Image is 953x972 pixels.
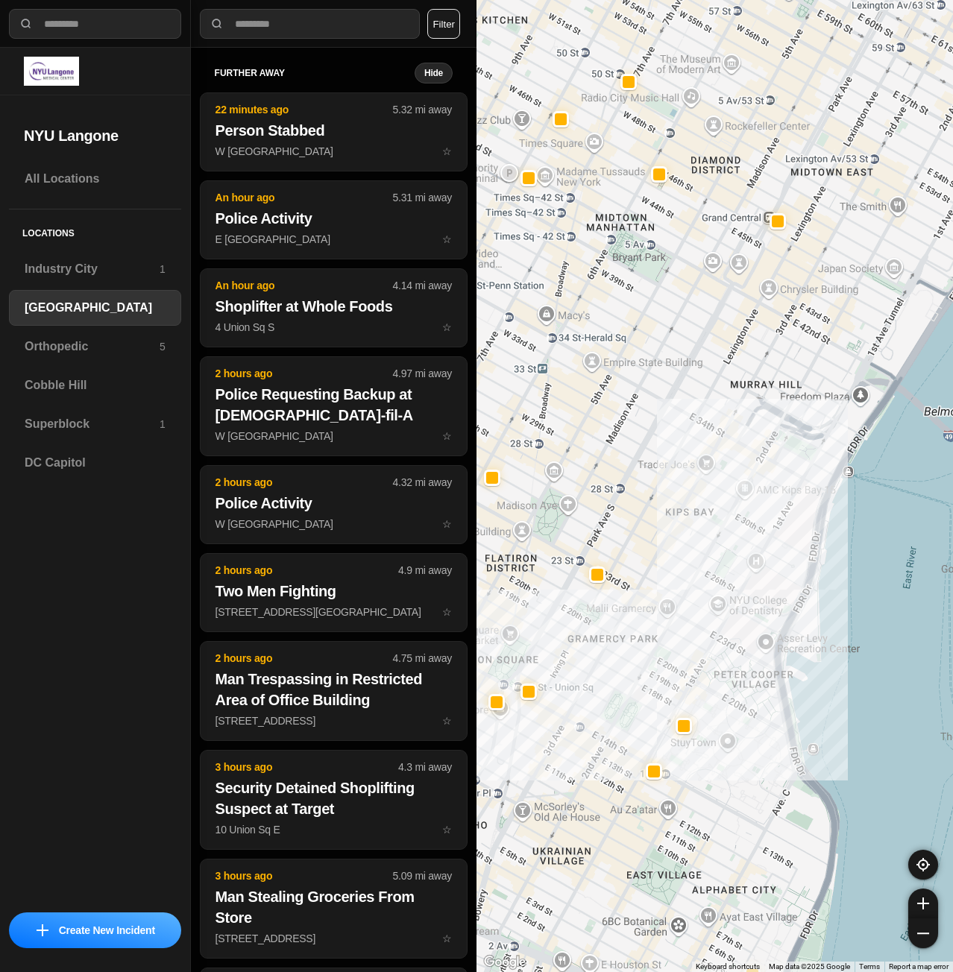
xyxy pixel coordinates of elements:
p: 4.3 mi away [398,760,452,774]
button: recenter [908,850,938,880]
p: W [GEOGRAPHIC_DATA] [216,429,452,444]
span: star [442,606,452,618]
p: [STREET_ADDRESS][GEOGRAPHIC_DATA] [216,605,452,619]
h2: Person Stabbed [216,120,452,141]
p: Create New Incident [59,923,155,938]
p: An hour ago [216,278,393,293]
p: 4.9 mi away [398,563,452,578]
p: 3 hours ago [216,760,398,774]
a: Superblock1 [9,406,181,442]
img: logo [24,57,79,86]
span: star [442,321,452,333]
span: Map data ©2025 Google [769,962,850,971]
p: 2 hours ago [216,475,393,490]
img: recenter [916,858,930,871]
button: An hour ago5.31 mi awayPolice ActivityE [GEOGRAPHIC_DATA]star [200,180,468,259]
h2: Police Requesting Backup at [DEMOGRAPHIC_DATA]-fil-A [216,384,452,426]
span: star [442,518,452,530]
img: search [19,16,34,31]
button: An hour ago4.14 mi awayShoplifter at Whole Foods4 Union Sq Sstar [200,268,468,347]
button: Filter [427,9,460,39]
span: star [442,824,452,836]
button: 22 minutes ago5.32 mi awayPerson StabbedW [GEOGRAPHIC_DATA]star [200,92,468,171]
p: [STREET_ADDRESS] [216,931,452,946]
a: Terms (opens in new tab) [859,962,880,971]
p: 22 minutes ago [216,102,393,117]
p: 5.32 mi away [393,102,452,117]
h2: Man Stealing Groceries From Store [216,886,452,928]
button: iconCreate New Incident [9,912,181,948]
button: 2 hours ago4.9 mi awayTwo Men Fighting[STREET_ADDRESS][GEOGRAPHIC_DATA]star [200,553,468,632]
span: star [442,145,452,157]
button: zoom-in [908,889,938,918]
span: star [442,715,452,727]
h3: DC Capitol [25,454,166,472]
h3: Cobble Hill [25,376,166,394]
img: icon [37,924,48,936]
a: An hour ago5.31 mi awayPolice ActivityE [GEOGRAPHIC_DATA]star [200,233,468,245]
p: 5 [160,339,166,354]
a: Cobble Hill [9,367,181,403]
img: search [210,16,224,31]
h3: Superblock [25,415,160,433]
a: 22 minutes ago5.32 mi awayPerson StabbedW [GEOGRAPHIC_DATA]star [200,145,468,157]
button: Keyboard shortcuts [696,962,760,972]
a: Report a map error [889,962,949,971]
h3: All Locations [25,170,166,188]
p: E [GEOGRAPHIC_DATA] [216,232,452,247]
small: Hide [424,67,443,79]
img: Google [480,953,529,972]
h2: Security Detained Shoplifting Suspect at Target [216,777,452,819]
a: 2 hours ago4.97 mi awayPolice Requesting Backup at [DEMOGRAPHIC_DATA]-fil-AW [GEOGRAPHIC_DATA]star [200,429,468,442]
button: Hide [415,63,453,83]
a: DC Capitol [9,445,181,481]
p: [STREET_ADDRESS] [216,713,452,728]
h5: Locations [9,209,181,251]
a: 3 hours ago4.3 mi awaySecurity Detained Shoplifting Suspect at Target10 Union Sq Estar [200,823,468,836]
a: [GEOGRAPHIC_DATA] [9,290,181,326]
p: W [GEOGRAPHIC_DATA] [216,517,452,531]
p: 2 hours ago [216,651,393,666]
p: An hour ago [216,190,393,205]
a: Open this area in Google Maps (opens a new window) [480,953,529,972]
h2: Police Activity [216,208,452,229]
h3: Orthopedic [25,338,160,356]
a: All Locations [9,161,181,197]
a: Industry City1 [9,251,181,287]
span: star [442,430,452,442]
a: 2 hours ago4.75 mi awayMan Trespassing in Restricted Area of Office Building[STREET_ADDRESS]star [200,714,468,727]
h2: Police Activity [216,493,452,514]
h2: Man Trespassing in Restricted Area of Office Building [216,669,452,710]
p: 10 Union Sq E [216,822,452,837]
p: 4.32 mi away [393,475,452,490]
p: 4.97 mi away [393,366,452,381]
img: zoom-out [917,927,929,939]
h3: Industry City [25,260,160,278]
p: 2 hours ago [216,563,398,578]
h2: Two Men Fighting [216,581,452,602]
h2: Shoplifter at Whole Foods [216,296,452,317]
p: 4 Union Sq S [216,320,452,335]
p: 1 [160,417,166,432]
img: zoom-in [917,897,929,909]
button: 3 hours ago4.3 mi awaySecurity Detained Shoplifting Suspect at Target10 Union Sq Estar [200,750,468,850]
h2: NYU Langone [24,125,166,146]
button: 3 hours ago5.09 mi awayMan Stealing Groceries From Store[STREET_ADDRESS]star [200,859,468,959]
p: 4.75 mi away [393,651,452,666]
p: W [GEOGRAPHIC_DATA] [216,144,452,159]
a: Orthopedic5 [9,329,181,364]
h3: [GEOGRAPHIC_DATA] [25,299,166,317]
h5: further away [215,67,415,79]
p: 2 hours ago [216,366,393,381]
a: 2 hours ago4.9 mi awayTwo Men Fighting[STREET_ADDRESS][GEOGRAPHIC_DATA]star [200,605,468,618]
span: star [442,932,452,944]
p: 4.14 mi away [393,278,452,293]
button: 2 hours ago4.75 mi awayMan Trespassing in Restricted Area of Office Building[STREET_ADDRESS]star [200,641,468,741]
p: 5.09 mi away [393,868,452,883]
p: 3 hours ago [216,868,393,883]
button: 2 hours ago4.97 mi awayPolice Requesting Backup at [DEMOGRAPHIC_DATA]-fil-AW [GEOGRAPHIC_DATA]star [200,356,468,456]
a: 2 hours ago4.32 mi awayPolice ActivityW [GEOGRAPHIC_DATA]star [200,517,468,530]
button: zoom-out [908,918,938,948]
button: 2 hours ago4.32 mi awayPolice ActivityW [GEOGRAPHIC_DATA]star [200,465,468,544]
